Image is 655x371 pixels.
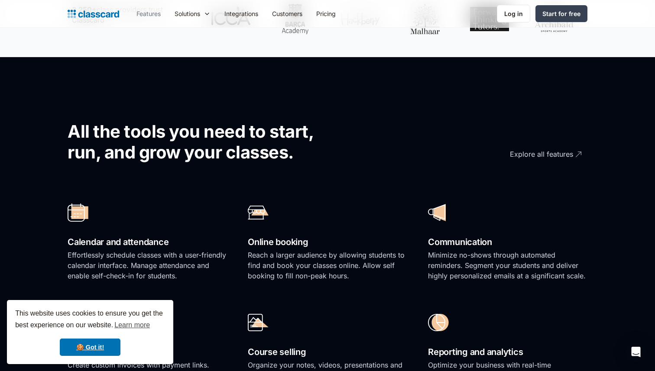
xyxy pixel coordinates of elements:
[60,339,120,356] a: dismiss cookie message
[248,235,407,250] h2: Online booking
[265,4,309,23] a: Customers
[68,250,227,281] p: Effortlessly schedule classes with a user-friendly calendar interface. Manage attendance and enab...
[217,4,265,23] a: Integrations
[428,250,587,281] p: Minimize no-shows through automated reminders. Segment your students and deliver highly personali...
[510,142,573,159] div: Explore all features
[68,8,119,20] a: home
[428,345,587,360] h2: Reporting and analytics
[68,121,343,163] h2: All the tools you need to start, run, and grow your classes.
[535,5,587,22] a: Start for free
[542,9,580,18] div: Start for free
[309,4,343,23] a: Pricing
[168,4,217,23] div: Solutions
[248,250,407,281] p: Reach a larger audience by allowing students to find and book your classes online. Allow self boo...
[68,235,227,250] h2: Calendar and attendance
[113,319,151,332] a: learn more about cookies
[7,300,173,364] div: cookieconsent
[175,9,200,18] div: Solutions
[428,235,587,250] h2: Communication
[462,142,583,166] a: Explore all features
[130,4,168,23] a: Features
[626,342,646,362] div: Open Intercom Messenger
[248,345,407,360] h2: Course selling
[15,308,165,332] span: This website uses cookies to ensure you get the best experience on our website.
[497,5,530,23] a: Log in
[504,9,523,18] div: Log in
